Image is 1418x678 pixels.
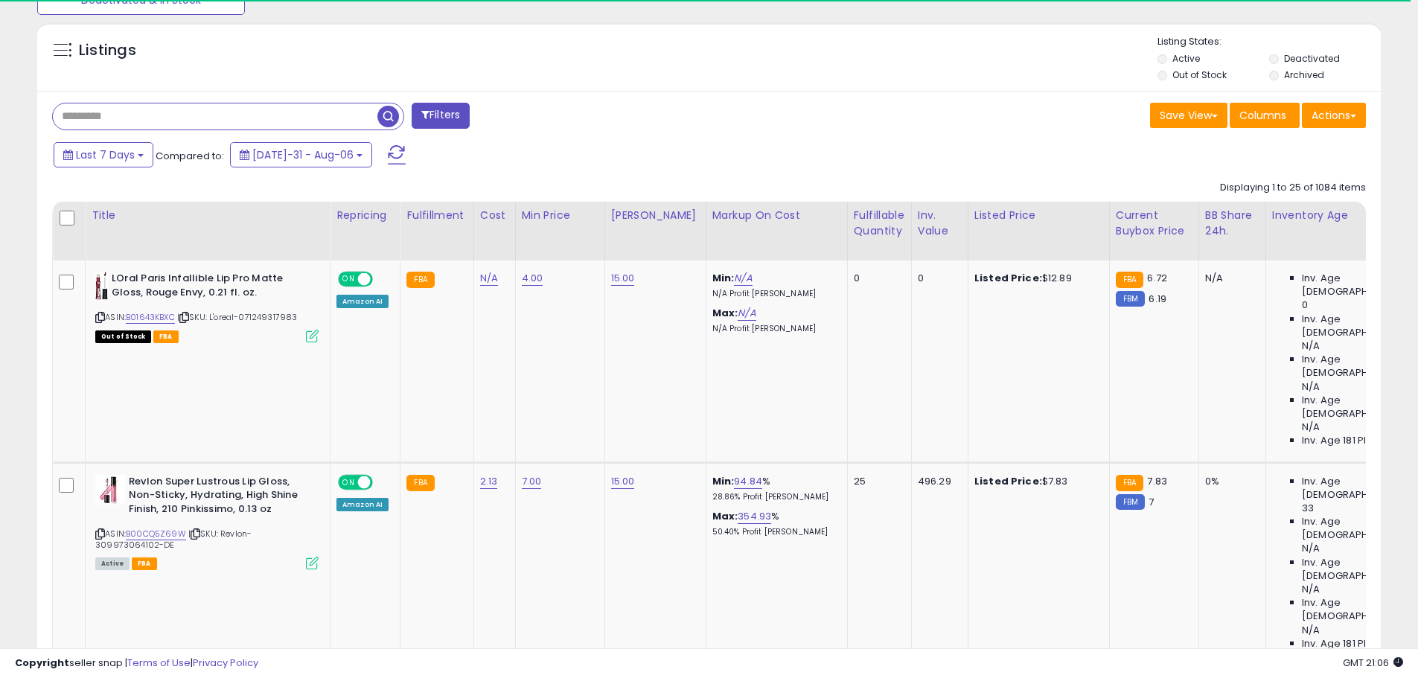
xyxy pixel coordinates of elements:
b: Min: [712,474,735,488]
label: Active [1172,52,1200,65]
span: 33 [1302,502,1314,515]
a: 15.00 [611,271,635,286]
div: % [712,475,836,502]
b: Max: [712,509,738,523]
div: $7.83 [974,475,1098,488]
span: Columns [1239,108,1286,123]
b: Listed Price: [974,271,1042,285]
th: The percentage added to the cost of goods (COGS) that forms the calculator for Min & Max prices. [706,202,847,260]
div: ASIN: [95,272,319,341]
span: 2025-08-14 21:06 GMT [1343,656,1403,670]
a: 15.00 [611,474,635,489]
div: Markup on Cost [712,208,841,223]
button: Save View [1150,103,1227,128]
div: 0 [854,272,900,285]
div: Fulfillment [406,208,467,223]
span: | SKU: Revlon-309973064102-DE [95,528,252,550]
div: Listed Price [974,208,1103,223]
span: OFF [371,273,395,286]
div: Cost [480,208,509,223]
div: 0 [918,272,956,285]
span: FBA [153,330,179,343]
a: B01643KBXC [126,311,175,324]
div: N/A [1205,272,1254,285]
label: Deactivated [1284,52,1340,65]
label: Out of Stock [1172,68,1227,81]
p: N/A Profit [PERSON_NAME] [712,289,836,299]
strong: Copyright [15,656,69,670]
span: Compared to: [156,149,224,163]
button: [DATE]-31 - Aug-06 [230,142,372,167]
a: N/A [480,271,498,286]
a: Terms of Use [127,656,191,670]
small: FBA [406,475,434,491]
button: Columns [1230,103,1300,128]
button: Last 7 Days [54,142,153,167]
div: 496.29 [918,475,956,488]
div: ASIN: [95,475,319,569]
p: 50.40% Profit [PERSON_NAME] [712,527,836,537]
small: FBM [1116,494,1145,510]
b: LOral Paris Infallible Lip Pro Matte Gloss, Rouge Envy, 0.21 fl. oz. [112,272,293,303]
span: FBA [132,557,157,570]
span: 7 [1149,495,1154,509]
small: FBA [1116,475,1143,491]
a: 354.93 [738,509,771,524]
span: | SKU: L'oreal-071249317983 [177,311,298,323]
div: Displaying 1 to 25 of 1084 items [1220,181,1366,195]
div: Amazon AI [336,295,389,308]
div: Repricing [336,208,394,223]
span: Last 7 Days [76,147,135,162]
span: All listings currently available for purchase on Amazon [95,557,130,570]
button: Filters [412,103,470,129]
div: BB Share 24h. [1205,208,1259,239]
span: 6.19 [1149,292,1166,306]
a: B00CQ5Z69W [126,528,186,540]
label: Archived [1284,68,1324,81]
a: 4.00 [522,271,543,286]
div: Amazon AI [336,498,389,511]
span: N/A [1302,542,1320,555]
p: N/A Profit [PERSON_NAME] [712,324,836,334]
span: N/A [1302,380,1320,394]
span: 6.72 [1147,271,1167,285]
div: 25 [854,475,900,488]
b: Max: [712,306,738,320]
h5: Listings [79,40,136,61]
div: Title [92,208,324,223]
span: ON [339,476,358,488]
b: Listed Price: [974,474,1042,488]
img: 41eAfh-F9LL._SL40_.jpg [95,475,125,505]
div: [PERSON_NAME] [611,208,700,223]
div: % [712,510,836,537]
small: FBA [406,272,434,288]
p: 28.86% Profit [PERSON_NAME] [712,492,836,502]
span: [DATE]-31 - Aug-06 [252,147,354,162]
span: N/A [1302,583,1320,596]
span: All listings that are currently out of stock and unavailable for purchase on Amazon [95,330,151,343]
a: N/A [734,271,752,286]
a: 94.84 [734,474,762,489]
p: Listing States: [1157,35,1381,49]
a: Privacy Policy [193,656,258,670]
div: $12.89 [974,272,1098,285]
div: Fulfillable Quantity [854,208,905,239]
span: 0 [1302,298,1308,312]
div: Inv. value [918,208,962,239]
div: 0% [1205,475,1254,488]
div: Min Price [522,208,598,223]
a: N/A [738,306,756,321]
a: 7.00 [522,474,542,489]
span: 7.83 [1147,474,1167,488]
small: FBA [1116,272,1143,288]
b: Revlon Super Lustrous Lip Gloss, Non-Sticky, Hydrating, High Shine Finish, 210 Pinkissimo, 0.13 oz [129,475,310,520]
span: N/A [1302,624,1320,637]
small: FBM [1116,291,1145,307]
a: 2.13 [480,474,498,489]
div: seller snap | | [15,656,258,671]
span: OFF [371,476,395,488]
img: 31x087cgA2L._SL40_.jpg [95,272,108,301]
span: N/A [1302,339,1320,353]
div: Current Buybox Price [1116,208,1192,239]
span: Inv. Age 181 Plus: [1302,434,1380,447]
